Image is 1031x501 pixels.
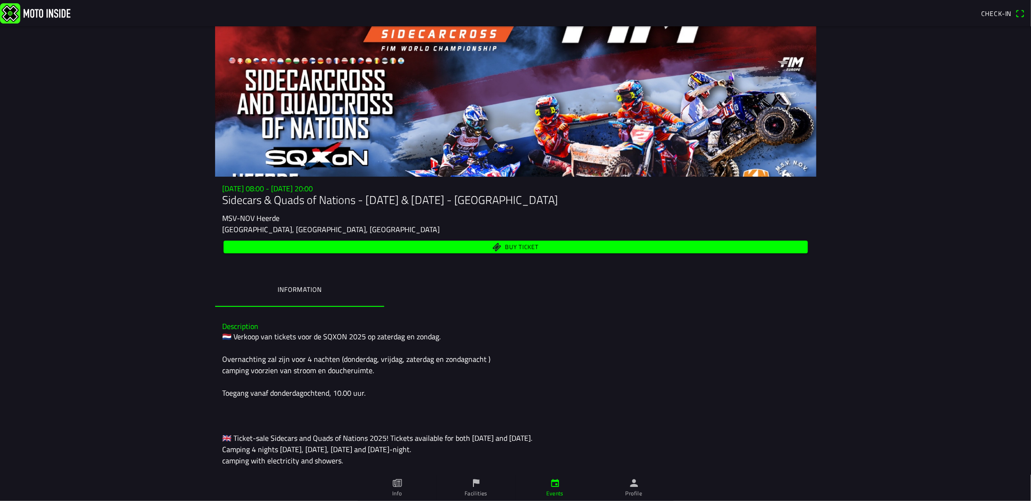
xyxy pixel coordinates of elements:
ion-text: [GEOGRAPHIC_DATA], [GEOGRAPHIC_DATA], [GEOGRAPHIC_DATA] [223,224,440,235]
div: 🇳🇱 Verkoop van tickets voor de SQXON 2025 op zaterdag en zondag. Overnachting zal zijn voor 4 nac... [223,331,809,489]
ion-label: Facilities [465,489,488,498]
ion-label: Events [546,489,564,498]
ion-icon: flag [471,478,481,488]
span: Buy ticket [505,244,539,250]
span: Check-in [981,8,1012,18]
ion-label: Profile [626,489,643,498]
h3: [DATE] 08:00 - [DATE] 20:00 [223,184,809,193]
a: Check-inqr scanner [977,5,1029,21]
ion-label: Info [392,489,402,498]
ion-text: MSV-NOV Heerde [223,212,280,224]
ion-label: Information [278,284,321,295]
ion-icon: person [629,478,639,488]
ion-icon: calendar [550,478,560,488]
h1: Sidecars & Quads of Nations - [DATE] & [DATE] - [GEOGRAPHIC_DATA] [223,193,809,207]
ion-icon: paper [392,478,403,488]
h3: Description [223,322,809,331]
